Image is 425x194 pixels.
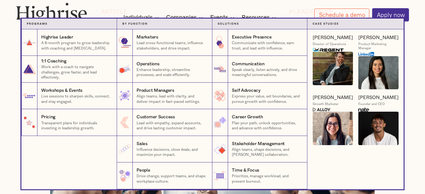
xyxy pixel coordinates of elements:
div: Pricing [41,114,55,120]
a: [PERSON_NAME] [358,35,399,41]
a: Executive PresenceCommunicate with confidence, earn trust, and lead with influence. [212,29,307,56]
div: Individuals [123,14,161,21]
div: Director of Operations [313,42,346,46]
div: Events [210,14,228,21]
p: Influence decisions, close deals, and maximize your impact. [137,147,207,157]
strong: by function [122,22,148,25]
div: Resources [242,14,278,21]
div: Marketers [137,34,158,40]
p: Lead cross-functional teams, influence stakeholders, and drive impact. [137,40,207,51]
img: Highrise logo [16,3,87,24]
a: MarketersLead cross-functional teams, influence stakeholders, and drive impact. [117,29,212,56]
div: Time & Focus [232,167,259,173]
a: 1:1 CoachingWork with a coach to navigate challenges, grow faster, and lead effectively. [21,56,117,82]
div: 1:1 Coaching [41,58,66,64]
div: Career Growth [232,114,263,120]
a: Highrise LeaderA 6-month program to grow leadership with coaching and [MEDICAL_DATA]. [21,29,117,56]
p: Plan your path, unlock opportunities, and advance with confidence. [232,121,302,131]
div: Customer Success [137,114,175,120]
p: Express your value, set boundaries, and pursue growth with confidence. [232,94,302,104]
a: PeopleDrive change, support teams, and shape workplace culture. [117,162,212,189]
a: Customer SuccessLead with empathy, expand accounts, and drive lasting customer impact. [117,109,212,136]
p: Drive change, support teams, and shape workplace culture. [137,173,207,184]
div: Product Managers [137,87,174,94]
p: Communicate with confidence, earn trust, and lead with influence. [232,40,302,51]
a: CommunicationSpeak clearly, listen actively, and drive meaningful conversations. [212,56,307,82]
p: Live sessions to sharpen skills, connect, and stay engaged. [41,94,111,104]
div: Sales [137,141,148,147]
div: Growth Marketer [313,102,338,106]
strong: Solutions [218,22,239,25]
a: Self AdvocacyExpress your value, set boundaries, and pursue growth with confidence. [212,83,307,109]
div: Resources [242,14,270,21]
p: Enhance leadership, streamline processes, and scale efficiently. [137,67,207,78]
div: Workshops & Events [41,87,82,94]
div: Communication [232,61,264,67]
a: Stakeholder ManagementAlign teams, shape decisions, and [PERSON_NAME] collaboration. [212,136,307,162]
a: [PERSON_NAME] [313,95,353,101]
a: PricingTransparent plans for individuals investing in leadership growth. [21,109,117,136]
p: Transparent plans for individuals investing in leadership growth. [41,121,111,131]
div: Stakeholder Management [232,141,285,147]
div: People [137,167,150,173]
div: Companies [166,14,205,21]
div: Individuals [123,14,153,21]
a: Time & FocusPrioritize, manage workload, and prevent burnout. [212,162,307,189]
div: Companies [166,14,197,21]
div: Self Advocacy [232,87,260,94]
a: OperationsEnhance leadership, streamline processes, and scale efficiently. [117,56,212,82]
strong: Programs [27,22,48,25]
p: Speak clearly, listen actively, and drive meaningful conversations. [232,67,302,78]
p: Work with a coach to navigate challenges, grow faster, and lead effectively. [41,64,111,80]
p: Align teams, shape decisions, and [PERSON_NAME] collaboration. [232,147,302,157]
a: Apply now [372,8,409,21]
a: Workshops & EventsLive sessions to sharpen skills, connect, and stay engaged. [21,83,117,109]
p: Lead with empathy, expand accounts, and drive lasting customer impact. [137,121,207,131]
a: Schedule a demo [314,9,370,21]
p: A 6-month program to grow leadership with coaching and [MEDICAL_DATA]. [41,40,111,51]
p: Align teams, lead with clarity, and deliver impact in fast-paced settings. [137,94,207,104]
a: [PERSON_NAME] [358,95,399,101]
a: Product ManagersAlign teams, lead with clarity, and deliver impact in fast-paced settings. [117,83,212,109]
div: Product Marketing Manager [358,42,399,51]
a: SalesInfluence decisions, close deals, and maximize your impact. [117,136,212,162]
strong: Case Studies [313,22,339,25]
div: Operations [137,61,159,67]
div: Events [210,14,236,21]
div: Executive Presence [232,34,271,40]
a: Career GrowthPlan your path, unlock opportunities, and advance with confidence. [212,109,307,136]
a: [PERSON_NAME] [313,35,353,41]
div: Founder and CEO [358,102,385,106]
div: Highrise Leader [41,34,73,40]
p: Prioritize, manage workload, and prevent burnout. [232,173,302,184]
